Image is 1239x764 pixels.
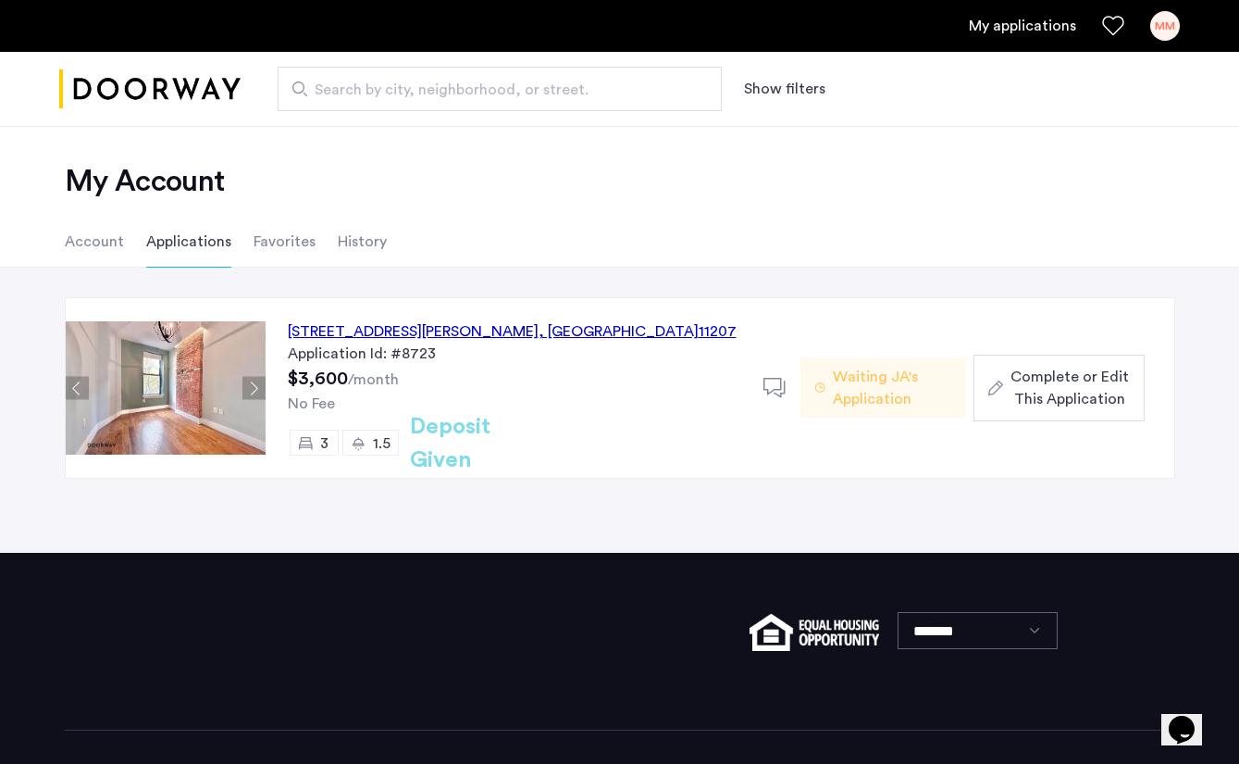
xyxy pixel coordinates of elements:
[288,343,741,365] div: Application Id: #8723
[320,436,328,451] span: 3
[242,377,266,400] button: Next apartment
[288,369,348,388] span: $3,600
[1102,15,1124,37] a: Favorites
[146,216,231,268] li: Applications
[278,67,722,111] input: Apartment Search
[539,324,699,339] span: , [GEOGRAPHIC_DATA]
[973,355,1144,421] button: button
[833,366,951,410] span: Waiting JA's Application
[348,372,399,387] sub: /month
[1010,366,1129,410] span: Complete or Edit This Application
[288,320,737,343] div: [STREET_ADDRESS][PERSON_NAME] 11207
[65,216,124,268] li: Account
[969,15,1076,37] a: My application
[65,163,1175,200] h2: My Account
[66,321,266,455] img: Apartment photo
[373,436,390,451] span: 1.5
[750,614,878,651] img: equal-housing.png
[1161,690,1220,745] iframe: chat widget
[254,216,316,268] li: Favorites
[410,410,557,477] h2: Deposit Given
[1150,11,1180,41] div: MM
[59,55,241,124] img: logo
[288,396,335,411] span: No Fee
[744,78,825,100] button: Show or hide filters
[66,377,89,400] button: Previous apartment
[898,612,1058,649] select: Language select
[338,216,387,268] li: History
[315,79,670,101] span: Search by city, neighborhood, or street.
[59,55,241,124] a: Cazamio logo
